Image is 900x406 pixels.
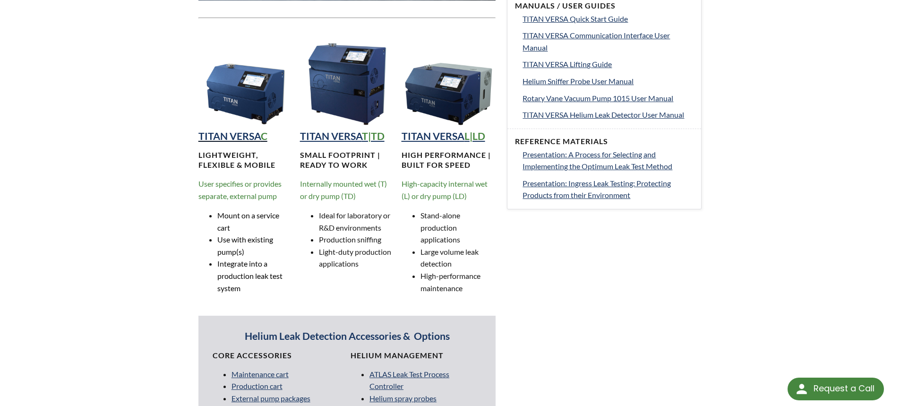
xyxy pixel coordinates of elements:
[523,148,694,173] a: Presentation: A Process for Selecting and Implementing the Optimum Leak Test Method
[217,211,279,232] span: Mount on a service cart
[319,246,394,270] li: Light-duty production applications
[523,110,684,119] span: TITAN VERSA Helium Leak Detector User Manual
[523,77,634,86] span: Helium Sniffer Probe User Manual
[523,29,694,53] a: TITAN VERSA Communication Interface User Manual
[523,58,694,70] a: TITAN VERSA Lifting Guide
[523,94,673,103] span: Rotary Vane Vacuum Pump 1015 User Manual
[300,33,394,127] img: TITAN VERSA Tower Helium Leak Detection Instrument
[523,14,628,23] span: TITAN VERSA Quick Start Guide
[231,381,283,390] a: Production cart
[402,33,496,127] img: TITAN VERSA Horizontal Helium Leak Detection Instrument
[523,179,671,200] span: Presentation: Ingress Leak Testing: Protecting Products from their Environment
[402,179,488,200] span: High-capacity internal wet (L) or dry pump (LD)
[319,209,394,233] li: Ideal for laboratory or R&D environments
[231,394,310,403] a: External pump packages
[515,137,694,147] h4: Reference Materials
[420,209,496,246] li: Stand-alone production applications
[515,1,694,11] h4: Manuals / User Guides
[369,370,449,391] a: ATLAS Leak Test Process Controller
[217,235,273,256] span: Use with existing pump(s)
[523,13,694,25] a: TITAN VERSA Quick Start Guide
[300,150,394,170] h4: Small footprint | Ready to work
[523,92,694,104] a: Rotary Vane Vacuum Pump 1015 User Manual
[198,33,293,127] img: TITAN VERSA Compact Helium Leak Detection Instrument
[523,60,612,69] span: TITAN VERSA Lifting Guide
[523,31,670,52] span: TITAN VERSA Communication Interface User Manual
[261,130,267,142] strong: C
[420,270,496,294] li: High-performance maintenance
[319,233,394,246] li: Production sniffing
[788,378,884,400] div: Request a Call
[300,179,387,200] span: Internally mounted wet (T) or dry pump (TD)
[300,130,385,142] a: TITAN VERSAT|TD
[420,246,496,270] li: Large volume leak detection
[464,130,485,142] strong: L|LD
[794,381,809,397] img: round button
[231,370,289,379] a: Maintenance cart
[198,130,261,142] strong: TITAN VERSA
[213,351,343,361] h4: Core Accessories
[523,109,694,121] a: TITAN VERSA Helium Leak Detector User Manual
[198,130,267,142] a: TITAN VERSAC
[814,378,874,399] div: Request a Call
[198,179,282,200] span: User specifies or provides separate, external pump
[523,177,694,201] a: Presentation: Ingress Leak Testing: Protecting Products from their Environment
[523,75,694,87] a: Helium Sniffer Probe User Manual
[198,150,293,170] h4: Lightweight, Flexible & MOBILE
[369,394,437,403] a: Helium spray probes
[362,130,385,142] strong: T|TD
[402,130,485,142] a: TITAN VERSAL|LD
[217,259,283,292] span: Integrate into a production leak test system
[523,150,672,171] span: Presentation: A Process for Selecting and Implementing the Optimum Leak Test Method
[245,330,450,342] strong: Helium Leak Detection Accessories & Options
[300,130,362,142] strong: TITAN VERSA
[402,130,464,142] strong: TITAN VERSA
[351,351,481,361] h4: Helium Management
[402,150,496,170] h4: High performance | Built for speed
